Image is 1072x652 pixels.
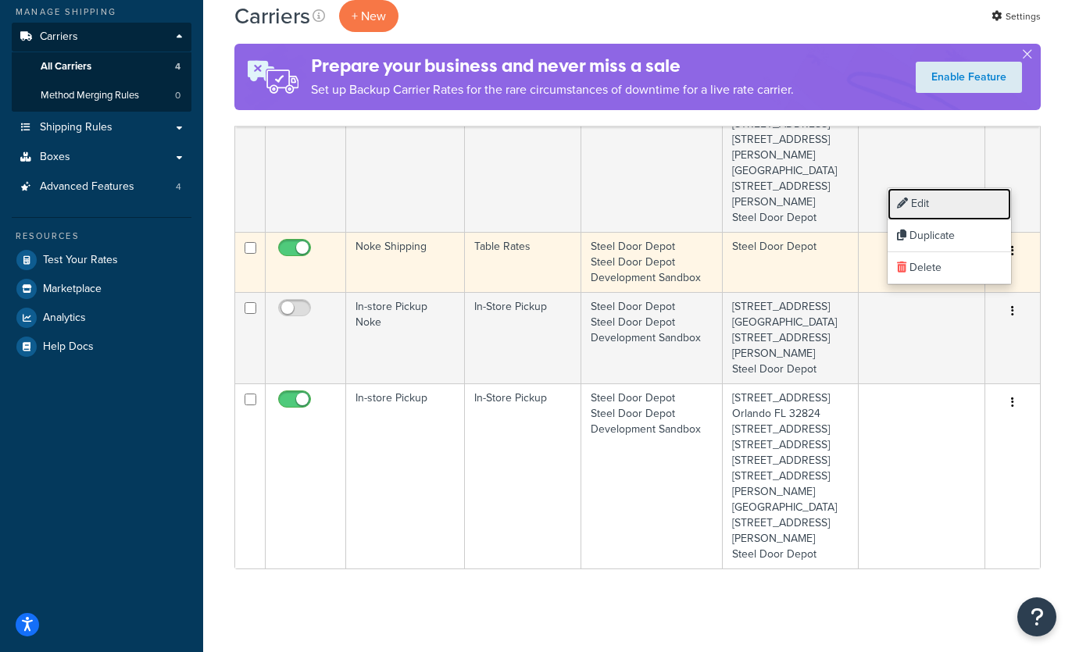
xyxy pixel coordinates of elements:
[43,312,86,325] span: Analytics
[12,52,191,81] a: All Carriers 4
[12,275,191,303] a: Marketplace
[12,304,191,332] a: Analytics
[581,292,723,383] td: Steel Door Depot Steel Door Depot Development Sandbox
[176,180,181,194] span: 4
[888,188,1011,220] a: Edit
[311,79,794,101] p: Set up Backup Carrier Rates for the rare circumstances of downtime for a live rate carrier.
[723,292,859,383] td: [STREET_ADDRESS] [GEOGRAPHIC_DATA][STREET_ADDRESS][PERSON_NAME] Steel Door Depot
[346,383,465,568] td: In-store Pickup
[43,283,102,296] span: Marketplace
[581,383,723,568] td: Steel Door Depot Steel Door Depot Development Sandbox
[12,173,191,201] li: Advanced Features
[888,252,1011,284] a: Delete
[465,383,582,568] td: In-Store Pickup
[581,47,723,232] td: Steel Door Depot Steel Door Depot Development Sandbox
[234,44,311,110] img: ad-rules-rateshop-fe6ec290ccb7230408bd80ed9643f0289d75e0ffd9eb532fc0e269fcd187b520.png
[1017,597,1056,636] button: Open Resource Center
[41,60,91,73] span: All Carriers
[723,232,859,292] td: Steel Door Depot
[12,5,191,19] div: Manage Shipping
[12,81,191,110] a: Method Merging Rules 0
[465,47,582,232] td: Table Rates
[40,151,70,164] span: Boxes
[311,53,794,79] h4: Prepare your business and never miss a sale
[888,220,1011,252] a: Duplicate
[41,89,139,102] span: Method Merging Rules
[234,1,310,31] h1: Carriers
[40,180,134,194] span: Advanced Features
[12,23,191,112] li: Carriers
[175,89,180,102] span: 0
[12,246,191,274] a: Test Your Rates
[465,232,582,292] td: Table Rates
[916,62,1022,93] a: Enable Feature
[723,383,859,568] td: [STREET_ADDRESS] Orlando FL 32824 [STREET_ADDRESS] [STREET_ADDRESS] [STREET_ADDRESS] [STREET_ADDR...
[12,23,191,52] a: Carriers
[992,5,1041,27] a: Settings
[465,292,582,383] td: In-Store Pickup
[175,60,180,73] span: 4
[12,81,191,110] li: Method Merging Rules
[12,333,191,361] a: Help Docs
[40,30,78,44] span: Carriers
[346,232,465,292] td: Noke Shipping
[12,173,191,201] a: Advanced Features 4
[43,340,94,354] span: Help Docs
[12,143,191,172] a: Boxes
[43,254,118,267] span: Test Your Rates
[12,113,191,142] a: Shipping Rules
[12,230,191,243] div: Resources
[723,47,859,232] td: [STREET_ADDRESS] Orlando FL 32824 [STREET_ADDRESS] [STREET_ADDRESS] [STREET_ADDRESS] [STREET_ADDR...
[40,121,113,134] span: Shipping Rules
[346,47,465,232] td: Standard Shipping
[12,52,191,81] li: All Carriers
[346,292,465,383] td: In-store Pickup Noke
[581,232,723,292] td: Steel Door Depot Steel Door Depot Development Sandbox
